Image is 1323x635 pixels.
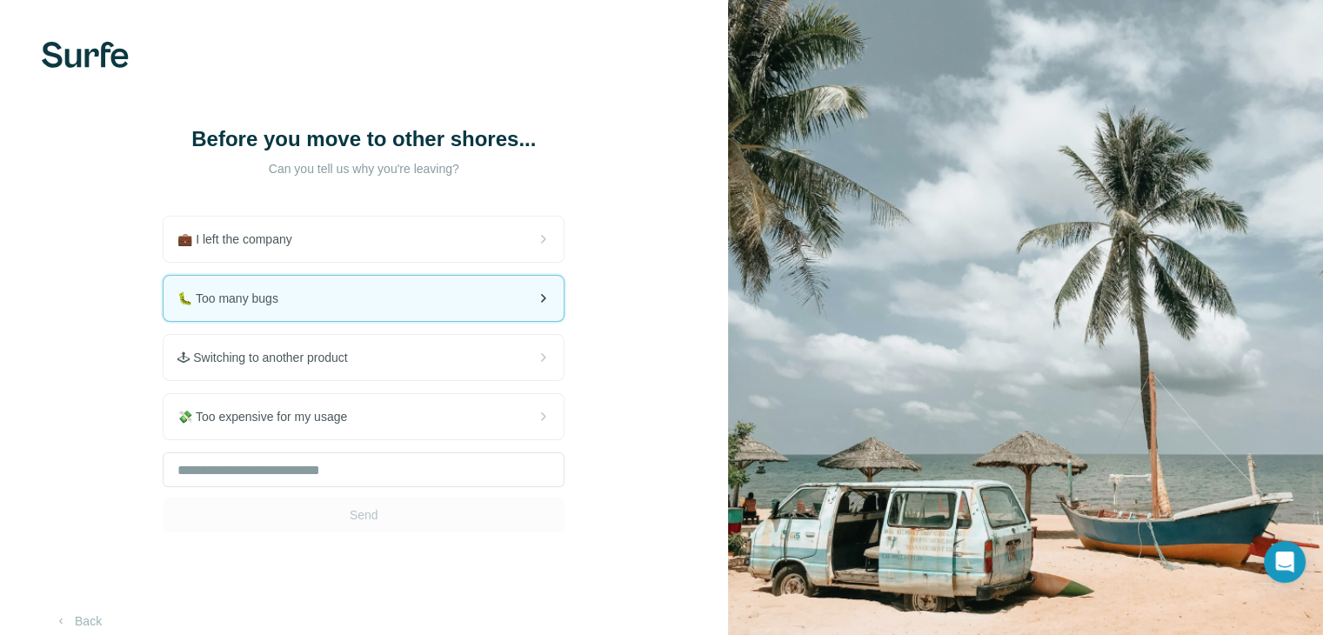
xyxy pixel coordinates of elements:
span: 🐛 Too many bugs [177,290,292,307]
img: Surfe's logo [42,42,129,68]
h1: Before you move to other shores... [190,125,538,153]
span: 🕹 Switching to another product [177,349,361,366]
span: 💼 I left the company [177,231,305,248]
div: Open Intercom Messenger [1264,541,1306,583]
p: Can you tell us why you're leaving? [190,160,538,177]
span: 💸 Too expensive for my usage [177,408,361,425]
